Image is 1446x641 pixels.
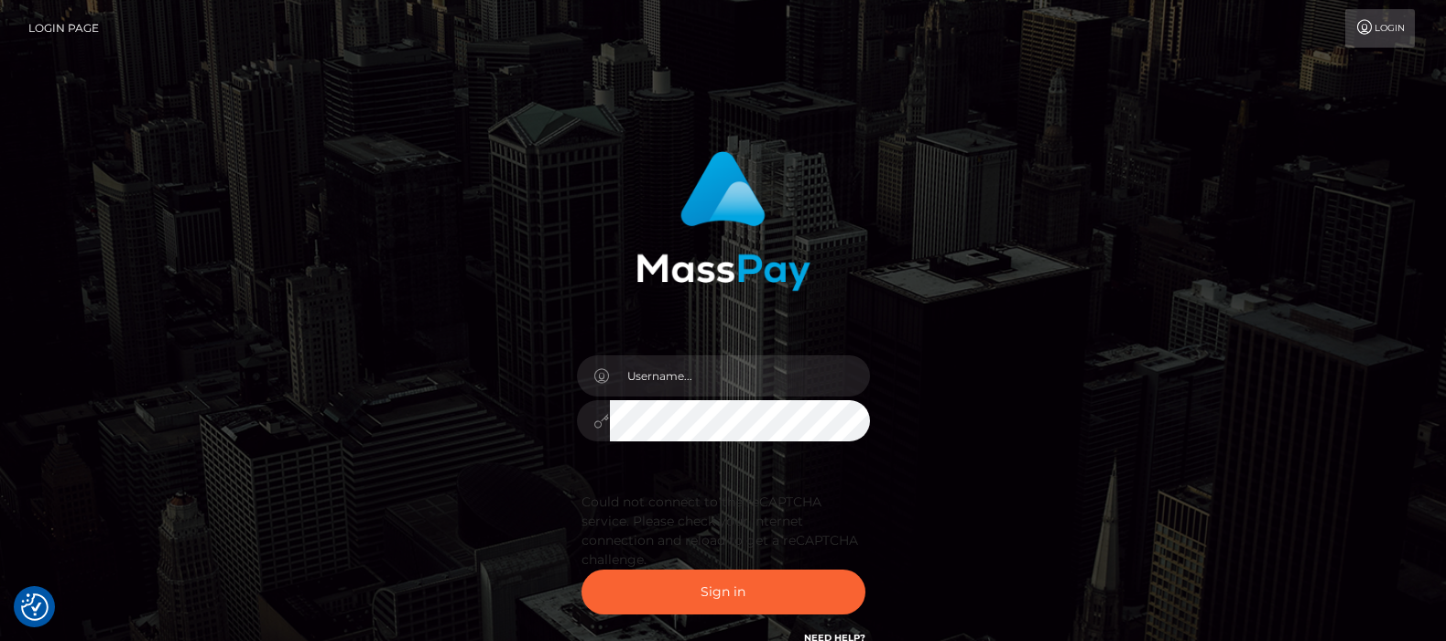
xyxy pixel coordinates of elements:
input: Username... [610,355,870,397]
a: Login [1345,9,1415,48]
img: Revisit consent button [21,593,49,621]
button: Sign in [582,570,865,614]
a: Login Page [28,9,99,48]
button: Consent Preferences [21,593,49,621]
img: MassPay Login [636,151,810,291]
div: Could not connect to the reCAPTCHA service. Please check your internet connection and reload to g... [582,493,865,570]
